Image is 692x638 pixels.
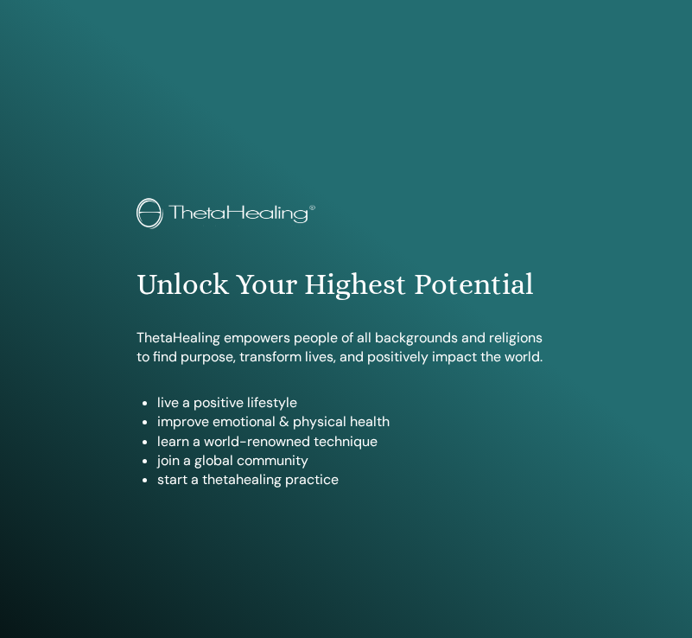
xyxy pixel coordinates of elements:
p: ThetaHealing empowers people of all backgrounds and religions to find purpose, transform lives, a... [136,329,555,367]
li: live a positive lifestyle [157,393,555,412]
li: improve emotional & physical health [157,412,555,431]
li: start a thetahealing practice [157,470,555,489]
li: join a global community [157,451,555,470]
li: learn a world-renowned technique [157,432,555,451]
h1: Unlock Your Highest Potential [136,267,555,303]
